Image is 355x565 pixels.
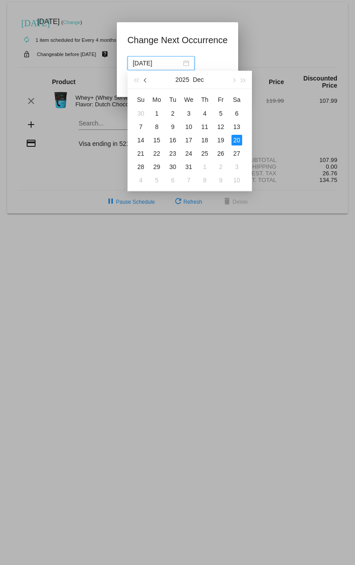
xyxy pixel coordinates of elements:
div: 7 [183,175,194,186]
div: 10 [183,121,194,132]
td: 12/28/2025 [133,160,149,174]
th: Thu [197,93,213,107]
th: Mon [149,93,165,107]
input: Select date [133,58,181,68]
td: 12/2/2025 [165,107,181,120]
td: 12/5/2025 [213,107,229,120]
td: 12/10/2025 [181,120,197,133]
td: 12/23/2025 [165,147,181,160]
button: Previous month (PageUp) [141,71,151,89]
th: Tue [165,93,181,107]
button: 2025 [176,71,189,89]
td: 1/4/2026 [133,174,149,187]
th: Fri [213,93,229,107]
td: 12/21/2025 [133,147,149,160]
td: 1/6/2026 [165,174,181,187]
button: Next month (PageDown) [228,71,238,89]
div: 12 [215,121,226,132]
td: 1/9/2026 [213,174,229,187]
div: 29 [152,161,162,172]
div: 2 [168,108,178,119]
td: 12/11/2025 [197,120,213,133]
button: Last year (Control + left) [131,71,141,89]
h1: Change Next Occurrence [128,33,228,47]
td: 12/25/2025 [197,147,213,160]
div: 23 [168,148,178,159]
td: 12/30/2025 [165,160,181,174]
div: 11 [199,121,210,132]
div: 1 [199,161,210,172]
td: 12/22/2025 [149,147,165,160]
div: 14 [136,135,146,145]
td: 12/26/2025 [213,147,229,160]
td: 12/18/2025 [197,133,213,147]
div: 13 [231,121,242,132]
td: 12/20/2025 [229,133,245,147]
th: Wed [181,93,197,107]
td: 12/8/2025 [149,120,165,133]
td: 12/29/2025 [149,160,165,174]
td: 12/1/2025 [149,107,165,120]
td: 12/13/2025 [229,120,245,133]
td: 1/7/2026 [181,174,197,187]
div: 4 [136,175,146,186]
div: 28 [136,161,146,172]
td: 12/9/2025 [165,120,181,133]
td: 1/3/2026 [229,160,245,174]
button: Dec [193,71,204,89]
td: 12/3/2025 [181,107,197,120]
td: 12/19/2025 [213,133,229,147]
td: 12/7/2025 [133,120,149,133]
div: 31 [183,161,194,172]
div: 18 [199,135,210,145]
div: 19 [215,135,226,145]
td: 12/17/2025 [181,133,197,147]
div: 27 [231,148,242,159]
td: 12/15/2025 [149,133,165,147]
td: 12/6/2025 [229,107,245,120]
div: 8 [152,121,162,132]
div: 9 [168,121,178,132]
div: 24 [183,148,194,159]
div: 7 [136,121,146,132]
div: 6 [231,108,242,119]
td: 11/30/2025 [133,107,149,120]
div: 21 [136,148,146,159]
td: 12/24/2025 [181,147,197,160]
div: 17 [183,135,194,145]
td: 1/1/2026 [197,160,213,174]
div: 26 [215,148,226,159]
td: 12/16/2025 [165,133,181,147]
td: 12/14/2025 [133,133,149,147]
div: 5 [215,108,226,119]
td: 1/2/2026 [213,160,229,174]
div: 30 [168,161,178,172]
div: 15 [152,135,162,145]
div: 25 [199,148,210,159]
td: 12/4/2025 [197,107,213,120]
div: 8 [199,175,210,186]
td: 1/5/2026 [149,174,165,187]
th: Sat [229,93,245,107]
td: 1/8/2026 [197,174,213,187]
div: 4 [199,108,210,119]
th: Sun [133,93,149,107]
div: 16 [168,135,178,145]
div: 9 [215,175,226,186]
div: 5 [152,175,162,186]
div: 10 [231,175,242,186]
div: 1 [152,108,162,119]
button: Next year (Control + right) [238,71,248,89]
div: 30 [136,108,146,119]
div: 6 [168,175,178,186]
div: 20 [231,135,242,145]
div: 3 [183,108,194,119]
div: 3 [231,161,242,172]
td: 12/12/2025 [213,120,229,133]
div: 2 [215,161,226,172]
td: 12/27/2025 [229,147,245,160]
div: 22 [152,148,162,159]
td: 12/31/2025 [181,160,197,174]
td: 1/10/2026 [229,174,245,187]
